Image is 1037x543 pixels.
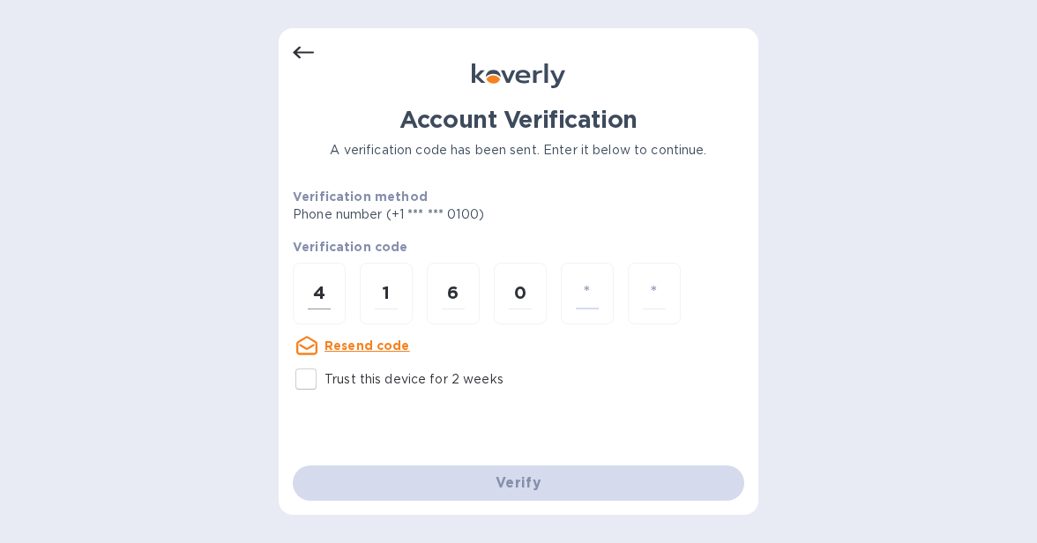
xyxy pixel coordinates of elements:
p: Verification code [293,238,744,256]
h1: Account Verification [293,106,744,134]
b: Verification method [293,190,428,204]
p: Trust this device for 2 weeks [325,370,504,389]
p: A verification code has been sent. Enter it below to continue. [293,141,744,160]
u: Resend code [325,338,410,353]
p: Phone number (+1 *** *** 0100) [293,205,619,224]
